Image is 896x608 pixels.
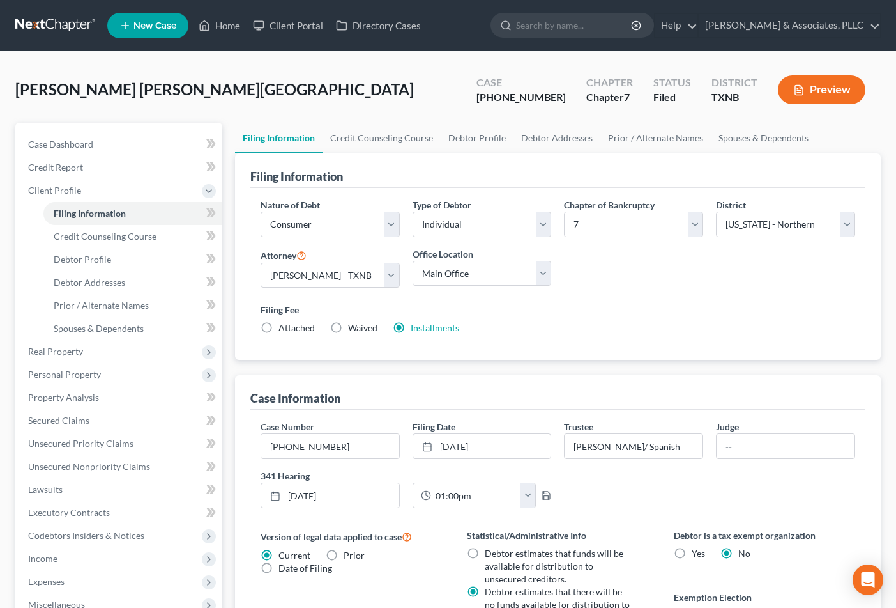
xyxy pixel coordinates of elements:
a: Debtor Addresses [43,271,222,294]
a: Filing Information [235,123,323,153]
a: Help [655,14,697,37]
span: Personal Property [28,369,101,380]
a: Case Dashboard [18,133,222,156]
label: Trustee [564,420,593,433]
span: Property Analysis [28,392,99,403]
label: Filing Date [413,420,455,433]
div: Open Intercom Messenger [853,565,883,595]
div: Case Information [250,391,340,406]
a: Secured Claims [18,409,222,432]
span: [PERSON_NAME] [PERSON_NAME][GEOGRAPHIC_DATA] [15,80,414,98]
span: Secured Claims [28,415,89,426]
a: [PERSON_NAME] & Associates, PLLC [699,14,880,37]
a: Filing Information [43,202,222,225]
a: [DATE] [413,434,551,458]
a: Home [192,14,247,37]
span: Current [278,550,310,561]
a: Unsecured Priority Claims [18,432,222,455]
span: Unsecured Nonpriority Claims [28,461,150,472]
span: Debtor Addresses [54,277,125,288]
span: Waived [348,322,377,333]
span: Yes [692,548,705,559]
span: Debtor Profile [54,254,111,265]
label: Debtor is a tax exempt organization [674,529,855,542]
span: Prior [344,550,365,561]
a: Spouses & Dependents [43,317,222,340]
label: Nature of Debt [261,198,320,212]
input: -- [565,434,702,458]
input: Search by name... [516,13,633,37]
label: Chapter of Bankruptcy [564,198,655,212]
span: Codebtors Insiders & Notices [28,530,144,541]
label: Type of Debtor [413,198,471,212]
div: Filing Information [250,169,343,184]
label: Office Location [413,247,473,261]
label: Statistical/Administrative Info [467,529,648,542]
input: -- : -- [431,483,521,508]
span: Attached [278,322,315,333]
a: Prior / Alternate Names [600,123,711,153]
input: Enter case number... [261,434,399,458]
span: Case Dashboard [28,139,93,150]
span: Spouses & Dependents [54,323,144,334]
a: Debtor Addresses [513,123,600,153]
a: [DATE] [261,483,399,508]
a: Directory Cases [330,14,427,37]
span: Executory Contracts [28,507,110,518]
span: No [738,548,750,559]
span: Credit Report [28,162,83,173]
label: Judge [716,420,739,433]
span: Date of Filing [278,563,332,573]
div: Case [476,75,566,90]
input: -- [717,434,854,458]
a: Debtor Profile [43,248,222,271]
label: Case Number [261,420,314,433]
label: Filing Fee [261,303,855,316]
a: Unsecured Nonpriority Claims [18,455,222,478]
label: Version of legal data applied to case [261,529,442,544]
span: Client Profile [28,185,81,196]
span: Credit Counseling Course [54,231,156,242]
span: New Case [133,21,176,31]
div: [PHONE_NUMBER] [476,90,566,105]
a: Client Portal [247,14,330,37]
div: District [711,75,757,90]
div: TXNB [711,90,757,105]
button: Preview [778,75,865,104]
span: 7 [624,91,630,103]
span: Prior / Alternate Names [54,300,149,311]
label: District [716,198,746,212]
a: Credit Report [18,156,222,179]
a: Prior / Alternate Names [43,294,222,317]
span: Expenses [28,576,65,587]
span: Unsecured Priority Claims [28,438,133,449]
label: Attorney [261,247,307,263]
span: Real Property [28,346,83,357]
span: Filing Information [54,208,126,219]
a: Executory Contracts [18,501,222,524]
div: Status [653,75,691,90]
a: Credit Counseling Course [323,123,441,153]
span: Lawsuits [28,484,63,495]
div: Chapter [586,90,633,105]
label: 341 Hearing [254,469,558,483]
div: Chapter [586,75,633,90]
a: Lawsuits [18,478,222,501]
span: Income [28,553,57,564]
a: Credit Counseling Course [43,225,222,248]
a: Property Analysis [18,386,222,409]
label: Exemption Election [674,591,855,604]
div: Filed [653,90,691,105]
span: Debtor estimates that funds will be available for distribution to unsecured creditors. [485,548,623,584]
a: Installments [411,322,459,333]
a: Spouses & Dependents [711,123,816,153]
a: Debtor Profile [441,123,513,153]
